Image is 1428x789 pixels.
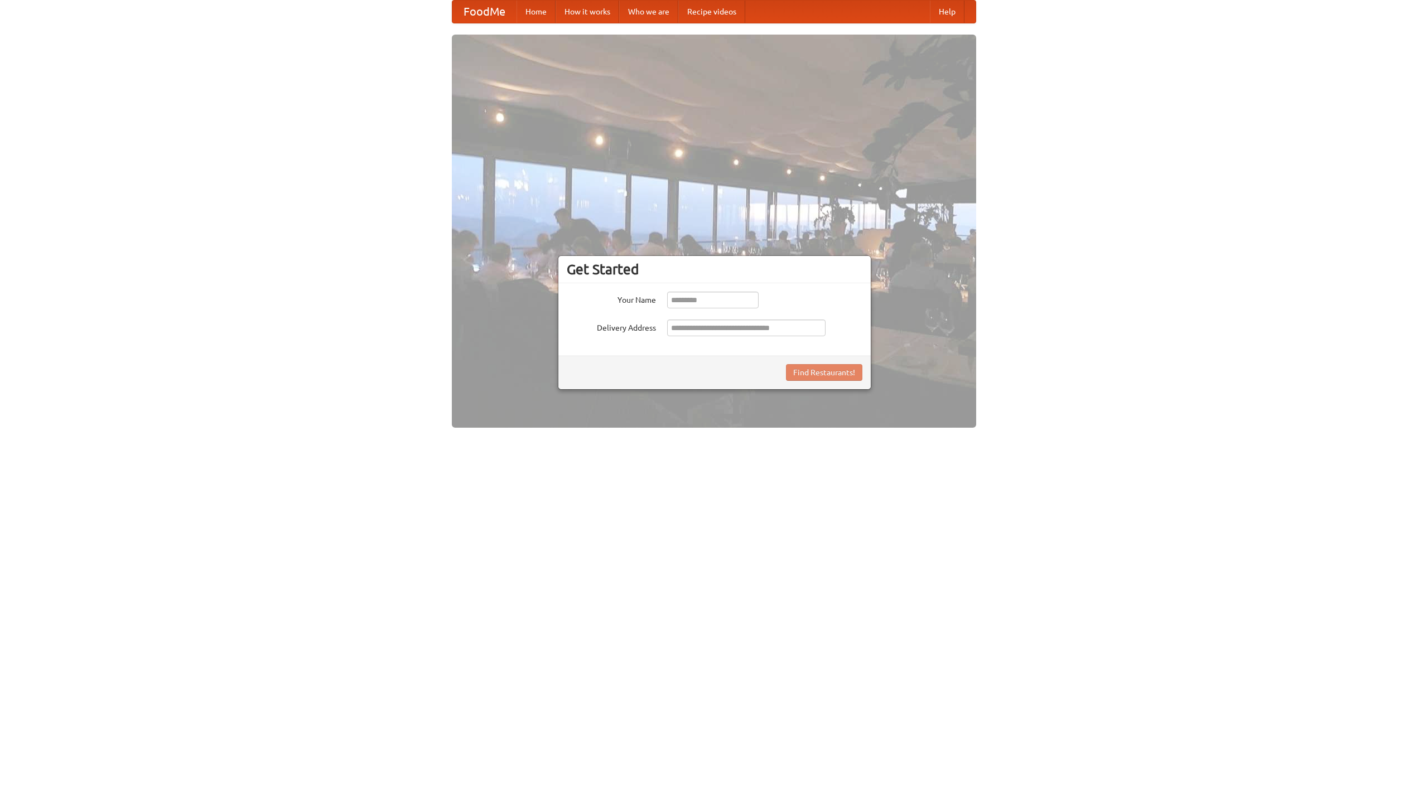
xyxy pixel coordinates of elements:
a: Help [930,1,964,23]
a: Home [517,1,556,23]
h3: Get Started [567,261,862,278]
a: Recipe videos [678,1,745,23]
a: FoodMe [452,1,517,23]
label: Your Name [567,292,656,306]
button: Find Restaurants! [786,364,862,381]
a: How it works [556,1,619,23]
label: Delivery Address [567,320,656,333]
a: Who we are [619,1,678,23]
